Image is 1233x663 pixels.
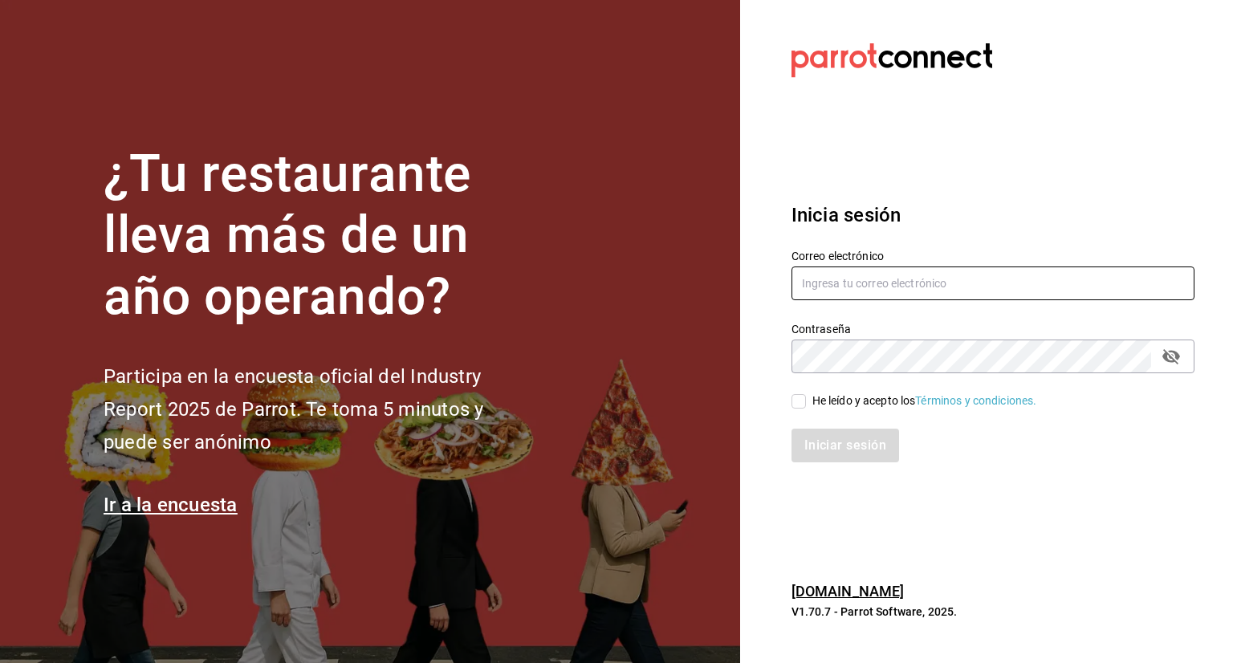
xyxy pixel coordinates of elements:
[104,144,537,328] h1: ¿Tu restaurante lleva más de un año operando?
[104,360,537,458] h2: Participa en la encuesta oficial del Industry Report 2025 de Parrot. Te toma 5 minutos y puede se...
[1158,343,1185,370] button: passwordField
[791,323,1194,334] label: Contraseña
[104,494,238,516] a: Ir a la encuesta
[791,604,1194,620] p: V1.70.7 - Parrot Software, 2025.
[791,583,905,600] a: [DOMAIN_NAME]
[791,250,1194,261] label: Correo electrónico
[915,394,1036,407] a: Términos y condiciones.
[791,266,1194,300] input: Ingresa tu correo electrónico
[812,393,1037,409] div: He leído y acepto los
[791,201,1194,230] h3: Inicia sesión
